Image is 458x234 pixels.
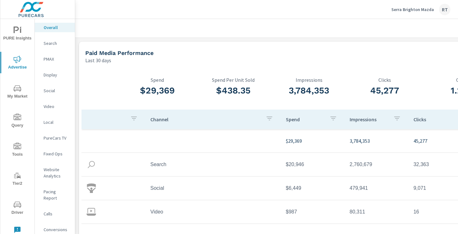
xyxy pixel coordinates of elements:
p: Spend [286,116,324,123]
img: icon-search.svg [87,160,96,169]
h3: 45,277 [347,85,423,96]
p: Display [44,72,70,78]
p: 3,784,353 [350,137,403,145]
span: Tier2 [2,172,33,187]
p: PMAX [44,56,70,62]
p: Overall [44,24,70,31]
div: Social [35,86,75,95]
span: PURE Insights [2,27,33,42]
p: Clicks [347,77,423,83]
td: $20,946 [281,157,345,172]
span: Tools [2,143,33,158]
div: Fixed Ops [35,149,75,159]
p: Last 30 days [85,57,111,64]
div: Local [35,117,75,127]
div: Pacing Report [35,187,75,203]
p: $29,369 [286,137,340,145]
div: Display [35,70,75,80]
h5: Paid Media Performance [85,50,154,56]
img: icon-social.svg [87,183,96,193]
div: PureCars TV [35,133,75,143]
p: Local [44,119,70,125]
td: 2,760,679 [345,157,408,172]
p: Search [44,40,70,46]
img: icon-video.svg [87,207,96,217]
td: Search [145,157,281,172]
p: Channel [150,116,261,123]
h3: $438.35 [195,85,271,96]
p: Social [44,87,70,94]
p: Impressions [350,116,388,123]
td: 479,941 [345,180,408,196]
h3: 3,784,353 [271,85,347,96]
p: PureCars TV [44,135,70,141]
span: Query [2,114,33,129]
td: $987 [281,204,345,220]
span: My Market [2,85,33,100]
span: Driver [2,201,33,216]
td: Social [145,180,281,196]
p: Fixed Ops [44,151,70,157]
h3: $29,369 [119,85,195,96]
div: PMAX [35,54,75,64]
div: Search [35,39,75,48]
p: Impressions [271,77,347,83]
p: Calls [44,211,70,217]
p: Pacing Report [44,189,70,201]
div: Video [35,102,75,111]
td: 80,311 [345,204,408,220]
p: Video [44,103,70,110]
span: Advertise [2,56,33,71]
div: RT [439,4,450,15]
td: Video [145,204,281,220]
div: Overall [35,23,75,32]
p: Conversions [44,226,70,233]
div: Website Analytics [35,165,75,181]
div: Calls [35,209,75,219]
p: Spend Per Unit Sold [195,77,271,83]
p: Spend [119,77,195,83]
p: Serra Brighton Mazda [391,7,434,12]
p: Clicks [413,116,452,123]
p: Website Analytics [44,166,70,179]
td: $6,449 [281,180,345,196]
